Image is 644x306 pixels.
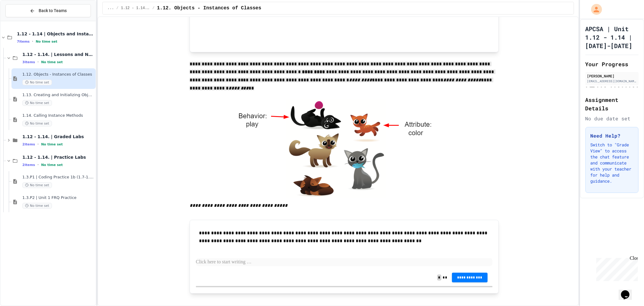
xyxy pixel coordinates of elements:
span: No time set [41,60,63,64]
span: / [116,6,118,11]
span: / [152,6,155,11]
span: 3 items [22,60,35,64]
span: 1.12 - 1.14. | Lessons and Notes [22,52,95,57]
span: No time set [22,203,52,209]
span: • [37,162,39,167]
div: My Account [585,2,604,16]
h3: Need Help? [591,132,634,139]
span: 1.12 - 1.14. | Lessons and Notes [121,6,150,11]
h1: APCSA | Unit 1.12 - 1.14 | [DATE]-[DATE] [585,24,639,50]
span: No time set [22,182,52,188]
div: [PERSON_NAME] [587,73,637,79]
p: Switch to "Grade View" to access the chat feature and communicate with your teacher for help and ... [591,142,634,184]
span: ... [107,6,114,11]
span: 1.12. Objects - Instances of Classes [22,72,95,77]
span: 1.12 - 1.14. | Graded Labs [22,134,95,139]
div: No due date set [585,115,639,122]
button: Back to Teams [5,4,91,17]
div: Chat with us now!Close [2,2,42,38]
iframe: chat widget [619,282,638,300]
h2: Assignment Details [585,96,639,112]
span: • [37,60,39,64]
span: 7 items [17,40,30,44]
span: No time set [41,163,63,167]
iframe: chat widget [594,256,638,281]
span: 2 items [22,142,35,146]
span: 1.12 - 1.14. | Practice Labs [22,155,95,160]
span: No time set [22,100,52,106]
span: No time set [22,80,52,85]
span: No time set [22,121,52,126]
span: 1.12 - 1.14 | Objects and Instances of Classes [17,31,95,37]
span: Back to Teams [39,8,67,14]
span: 1.12. Objects - Instances of Classes [157,5,261,12]
span: 1.13. Creating and Initializing Objects: Constructors [22,93,95,98]
span: 2 items [22,163,35,167]
span: 1.14. Calling Instance Methods [22,113,95,118]
span: No time set [41,142,63,146]
div: [EMAIL_ADDRESS][DOMAIN_NAME] [587,79,637,83]
span: No time set [36,40,57,44]
h2: Your Progress [585,60,639,68]
span: 1.3.P1 | Coding Practice 1b (1.7-1.15) [22,175,95,180]
span: 1.3.P2 | Unit 1 FRQ Practice [22,195,95,200]
span: • [32,39,33,44]
span: • [37,142,39,147]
